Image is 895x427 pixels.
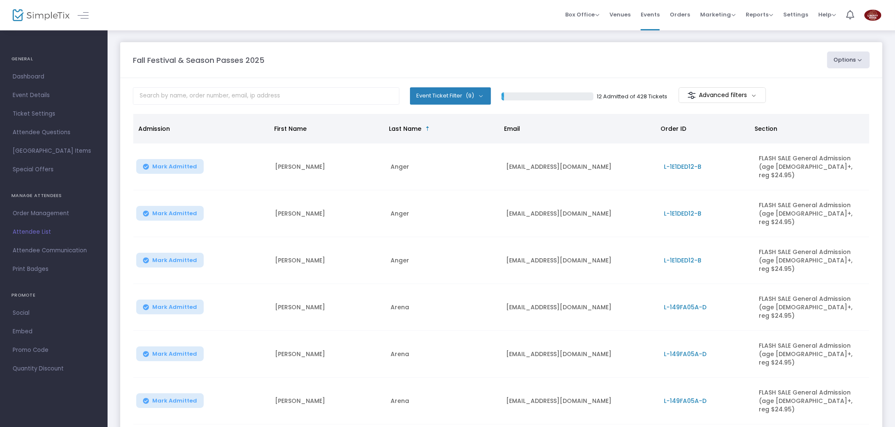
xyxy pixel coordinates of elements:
[754,190,869,237] td: FLASH SALE General Admission (age [DEMOGRAPHIC_DATA]+, reg $24.95)
[755,124,777,133] span: Section
[136,393,204,408] button: Mark Admitted
[13,90,95,101] span: Event Details
[827,51,870,68] button: Options
[13,345,95,356] span: Promo Code
[13,108,95,119] span: Ticket Settings
[13,245,95,256] span: Attendee Communication
[661,124,687,133] span: Order ID
[385,331,501,378] td: Arena
[270,190,385,237] td: [PERSON_NAME]
[501,190,659,237] td: [EMAIL_ADDRESS][DOMAIN_NAME]
[270,378,385,424] td: [PERSON_NAME]
[501,331,659,378] td: [EMAIL_ADDRESS][DOMAIN_NAME]
[136,300,204,314] button: Mark Admitted
[679,87,766,103] m-button: Advanced filters
[152,351,197,357] span: Mark Admitted
[565,11,599,19] span: Box Office
[700,11,736,19] span: Marketing
[13,227,95,238] span: Attendee List
[136,206,204,221] button: Mark Admitted
[385,190,501,237] td: Anger
[687,91,696,100] img: filter
[501,237,659,284] td: [EMAIL_ADDRESS][DOMAIN_NAME]
[389,124,422,133] span: Last Name
[410,87,491,104] button: Event Ticket Filter(9)
[136,346,204,361] button: Mark Admitted
[664,209,701,218] span: L-1E1DED12-B
[13,71,95,82] span: Dashboard
[754,331,869,378] td: FLASH SALE General Admission (age [DEMOGRAPHIC_DATA]+, reg $24.95)
[425,125,431,132] span: Sortable
[136,159,204,174] button: Mark Admitted
[11,287,96,304] h4: PROMOTE
[152,397,197,404] span: Mark Admitted
[136,253,204,268] button: Mark Admitted
[152,163,197,170] span: Mark Admitted
[13,308,95,319] span: Social
[274,124,307,133] span: First Name
[385,143,501,190] td: Anger
[152,304,197,311] span: Mark Admitted
[13,146,95,157] span: [GEOGRAPHIC_DATA] Items
[670,4,690,25] span: Orders
[133,87,399,105] input: Search by name, order number, email, ip address
[664,162,701,171] span: L-1E1DED12-B
[270,284,385,331] td: [PERSON_NAME]
[152,210,197,217] span: Mark Admitted
[13,164,95,175] span: Special Offers
[641,4,660,25] span: Events
[270,143,385,190] td: [PERSON_NAME]
[138,124,170,133] span: Admission
[783,4,808,25] span: Settings
[501,143,659,190] td: [EMAIL_ADDRESS][DOMAIN_NAME]
[11,51,96,68] h4: GENERAL
[13,264,95,275] span: Print Badges
[754,143,869,190] td: FLASH SALE General Admission (age [DEMOGRAPHIC_DATA]+, reg $24.95)
[597,92,667,101] p: 12 Admitted of 428 Tickets
[270,237,385,284] td: [PERSON_NAME]
[664,397,706,405] span: L-149FA05A-D
[501,378,659,424] td: [EMAIL_ADDRESS][DOMAIN_NAME]
[13,363,95,374] span: Quantity Discount
[664,350,706,358] span: L-149FA05A-D
[385,378,501,424] td: Arena
[466,92,474,99] span: (9)
[501,284,659,331] td: [EMAIL_ADDRESS][DOMAIN_NAME]
[385,237,501,284] td: Anger
[13,127,95,138] span: Attendee Questions
[13,326,95,337] span: Embed
[609,4,631,25] span: Venues
[818,11,836,19] span: Help
[13,208,95,219] span: Order Management
[385,284,501,331] td: Arena
[746,11,773,19] span: Reports
[11,187,96,204] h4: MANAGE ATTENDEES
[754,237,869,284] td: FLASH SALE General Admission (age [DEMOGRAPHIC_DATA]+, reg $24.95)
[754,284,869,331] td: FLASH SALE General Admission (age [DEMOGRAPHIC_DATA]+, reg $24.95)
[504,124,520,133] span: Email
[664,256,701,265] span: L-1E1DED12-B
[152,257,197,264] span: Mark Admitted
[754,378,869,424] td: FLASH SALE General Admission (age [DEMOGRAPHIC_DATA]+, reg $24.95)
[664,303,706,311] span: L-149FA05A-D
[270,331,385,378] td: [PERSON_NAME]
[133,54,264,66] m-panel-title: Fall Festival & Season Passes 2025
